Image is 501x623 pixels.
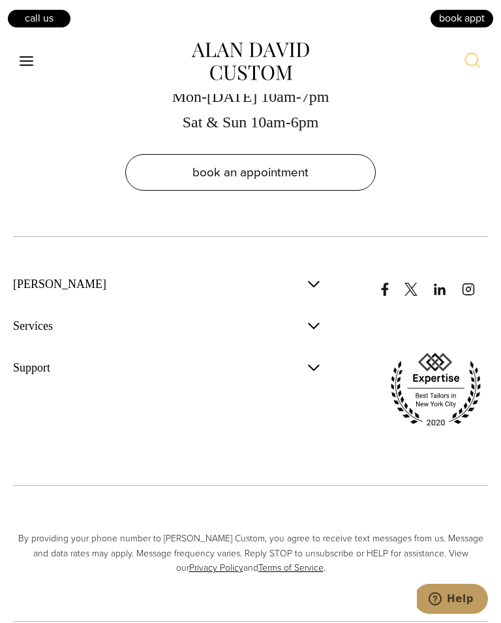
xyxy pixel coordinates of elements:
a: Terms of Service [258,561,324,575]
div: Mon-[DATE] 10am-7pm Sat & Sun 10am-6pm [120,84,381,135]
img: expertise, best tailors in new york city 2020 [384,348,488,432]
a: instagram [462,270,488,296]
a: x/twitter [404,270,431,296]
a: Call Us [7,8,72,28]
span: [PERSON_NAME] [13,276,106,292]
button: Services [13,311,322,340]
a: Facebook [378,270,402,296]
span: Support [13,360,50,375]
a: book an appointment [125,154,376,191]
img: alan david custom [192,42,309,80]
iframe: Opens a widget where you can chat to one of our agents [417,584,488,616]
span: book an appointment [192,163,309,182]
span: By providing your phone number to [PERSON_NAME] Custom, you agree to receive text messages from u... [13,532,488,575]
a: Privacy Policy [189,561,243,575]
button: Open menu [13,50,40,73]
a: linkedin [433,270,459,296]
button: View Search Form [457,46,488,77]
span: Services [13,318,53,334]
a: book appt [429,8,494,28]
button: Support [13,353,322,382]
button: [PERSON_NAME] [13,270,322,298]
